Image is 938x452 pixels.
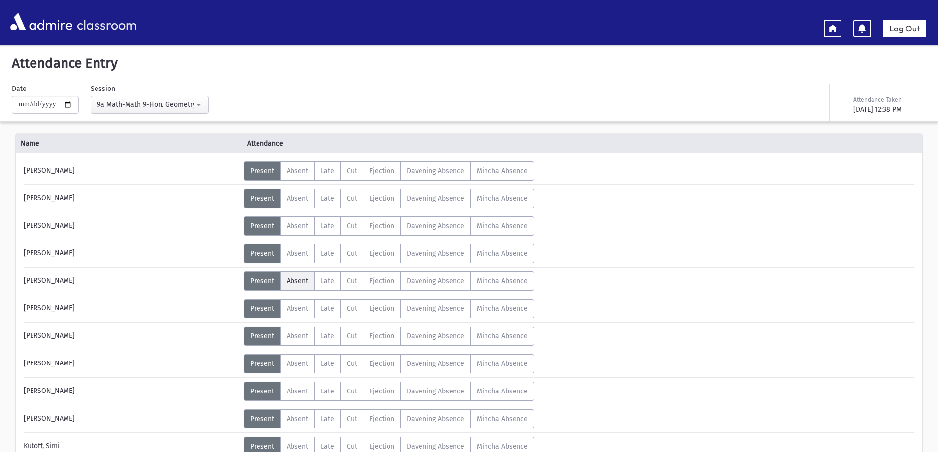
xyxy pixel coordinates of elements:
[287,194,308,203] span: Absent
[407,222,464,230] span: Davening Absence
[250,360,274,368] span: Present
[287,167,308,175] span: Absent
[91,84,115,94] label: Session
[407,249,464,258] span: Davening Absence
[8,55,930,72] h5: Attendance Entry
[369,249,394,258] span: Ejection
[407,194,464,203] span: Davening Absence
[19,299,244,318] div: [PERSON_NAME]
[477,194,528,203] span: Mincha Absence
[321,167,334,175] span: Late
[347,387,357,395] span: Cut
[250,277,274,285] span: Present
[477,167,528,175] span: Mincha Absence
[244,409,534,428] div: AttTypes
[12,84,27,94] label: Date
[287,387,308,395] span: Absent
[369,415,394,423] span: Ejection
[287,442,308,451] span: Absent
[250,387,274,395] span: Present
[19,216,244,236] div: [PERSON_NAME]
[287,277,308,285] span: Absent
[369,442,394,451] span: Ejection
[250,415,274,423] span: Present
[407,167,464,175] span: Davening Absence
[347,194,357,203] span: Cut
[347,167,357,175] span: Cut
[347,332,357,340] span: Cut
[347,222,357,230] span: Cut
[250,249,274,258] span: Present
[287,360,308,368] span: Absent
[321,415,334,423] span: Late
[19,382,244,401] div: [PERSON_NAME]
[19,244,244,263] div: [PERSON_NAME]
[347,304,357,313] span: Cut
[883,20,926,37] a: Log Out
[244,382,534,401] div: AttTypes
[250,194,274,203] span: Present
[853,95,924,104] div: Attendance Taken
[321,304,334,313] span: Late
[19,409,244,428] div: [PERSON_NAME]
[244,244,534,263] div: AttTypes
[369,387,394,395] span: Ejection
[347,415,357,423] span: Cut
[369,222,394,230] span: Ejection
[369,277,394,285] span: Ejection
[477,360,528,368] span: Mincha Absence
[477,304,528,313] span: Mincha Absence
[8,10,75,33] img: AdmirePro
[477,277,528,285] span: Mincha Absence
[250,332,274,340] span: Present
[242,138,469,149] span: Attendance
[244,299,534,318] div: AttTypes
[244,161,534,181] div: AttTypes
[250,442,274,451] span: Present
[321,442,334,451] span: Late
[287,249,308,258] span: Absent
[250,304,274,313] span: Present
[477,222,528,230] span: Mincha Absence
[250,167,274,175] span: Present
[75,9,137,35] span: classroom
[321,222,334,230] span: Late
[347,277,357,285] span: Cut
[321,277,334,285] span: Late
[91,96,209,114] button: 9a Math-Math 9-Hon. Geometry(11:37AM-12:20PM)
[244,354,534,373] div: AttTypes
[477,249,528,258] span: Mincha Absence
[321,332,334,340] span: Late
[407,387,464,395] span: Davening Absence
[287,222,308,230] span: Absent
[19,354,244,373] div: [PERSON_NAME]
[287,304,308,313] span: Absent
[19,189,244,208] div: [PERSON_NAME]
[244,216,534,236] div: AttTypes
[287,415,308,423] span: Absent
[321,249,334,258] span: Late
[347,442,357,451] span: Cut
[369,167,394,175] span: Ejection
[853,104,924,115] div: [DATE] 12:38 PM
[287,332,308,340] span: Absent
[407,332,464,340] span: Davening Absence
[407,360,464,368] span: Davening Absence
[321,387,334,395] span: Late
[19,271,244,291] div: [PERSON_NAME]
[407,304,464,313] span: Davening Absence
[407,277,464,285] span: Davening Absence
[347,249,357,258] span: Cut
[369,360,394,368] span: Ejection
[19,161,244,181] div: [PERSON_NAME]
[244,327,534,346] div: AttTypes
[19,327,244,346] div: [PERSON_NAME]
[16,138,242,149] span: Name
[250,222,274,230] span: Present
[369,194,394,203] span: Ejection
[321,360,334,368] span: Late
[477,387,528,395] span: Mincha Absence
[321,194,334,203] span: Late
[477,332,528,340] span: Mincha Absence
[347,360,357,368] span: Cut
